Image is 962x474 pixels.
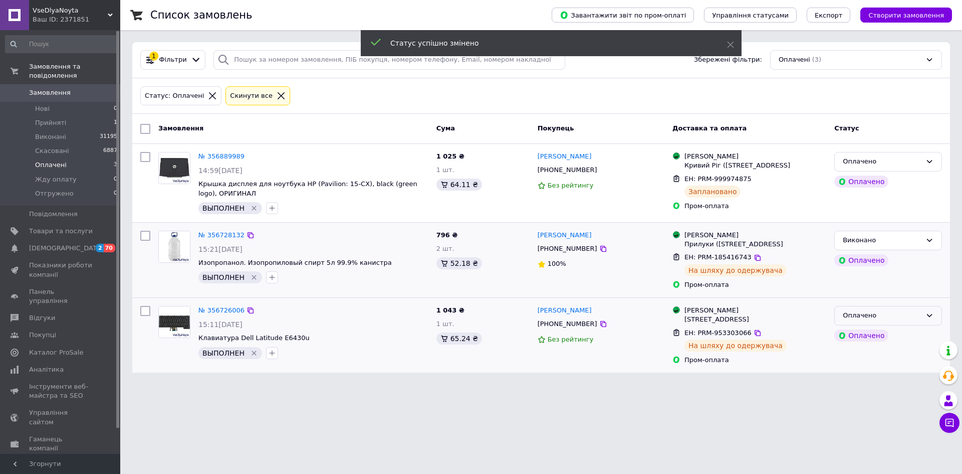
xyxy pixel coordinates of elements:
span: [PHONE_NUMBER] [538,245,597,252]
span: Cума [436,124,455,132]
span: 100% [548,260,566,267]
a: Клавиатура Dell Latitude E6430u [198,334,310,342]
span: 3 [114,161,117,170]
span: 14:59[DATE] [198,167,243,175]
span: 15:11[DATE] [198,321,243,329]
span: Оплачені [35,161,67,170]
a: [PERSON_NAME] [538,306,592,315]
span: ВЫПОЛНЕН [202,273,245,281]
button: Чат з покупцем [939,413,959,433]
span: Показники роботи компанії [29,261,93,279]
span: Створити замовлення [868,12,944,19]
div: Оплачено [834,176,888,188]
div: Статус успішно змінено [390,38,702,48]
span: 6887 [103,146,117,155]
div: 65.24 ₴ [436,333,482,345]
svg: Видалити мітку [250,204,258,212]
span: Прийняті [35,118,66,127]
div: Прилуки ([STREET_ADDRESS] [684,240,826,249]
div: [PERSON_NAME] [684,152,826,161]
a: № 356728132 [198,231,245,239]
button: Експорт [807,8,851,23]
h1: Список замовлень [150,9,252,21]
span: [DEMOGRAPHIC_DATA] [29,244,103,253]
img: Фото товару [159,306,190,338]
span: 0 [114,104,117,113]
input: Пошук за номером замовлення, ПІБ покупця, номером телефону, Email, номером накладної [213,50,565,70]
span: Виконані [35,132,66,141]
span: Експорт [815,12,843,19]
span: Каталог ProSale [29,348,83,357]
span: ЕН: PRM-953303066 [684,329,752,337]
span: Повідомлення [29,210,78,219]
span: [PHONE_NUMBER] [538,166,597,174]
button: Завантажити звіт по пром-оплаті [552,8,694,23]
span: Панель управління [29,287,93,305]
span: Статус [834,124,859,132]
span: Скасовані [35,146,69,155]
span: [PHONE_NUMBER] [538,320,597,328]
div: Виконано [843,235,921,246]
span: 796 ₴ [436,231,458,239]
span: Оплачені [779,55,810,65]
div: Кривий Ріг ([STREET_ADDRESS] [684,161,826,170]
a: Изопропанол. Изопропиловый спирт 5л 99.9% канистра [198,259,392,266]
span: Інструменти веб-майстра та SEO [29,382,93,400]
span: Покупці [29,331,56,340]
span: Аналітика [29,365,64,374]
svg: Видалити мітку [250,349,258,357]
span: 31195 [100,132,117,141]
div: Статус: Оплачені [143,91,206,101]
span: Покупець [538,124,574,132]
div: На шляху до одержувача [684,340,787,352]
div: Пром-оплата [684,202,826,211]
span: ВЫПОЛНЕН [202,349,245,357]
a: Фото товару [158,152,190,184]
a: Крышка дисплея для ноутбука HP (Pavilion: 15-CX), black (green logo), ОРИГИНАЛ [198,180,417,197]
button: Управління статусами [704,8,797,23]
a: Фото товару [158,231,190,263]
span: Управління статусами [712,12,789,19]
div: 1 [149,52,158,61]
span: ВЫПОЛНЕН [202,204,245,212]
span: Жду оплату [35,175,77,184]
div: [STREET_ADDRESS] [684,315,826,324]
div: Заплановано [684,186,741,198]
span: 1 шт. [436,166,454,174]
span: Замовлення [158,124,203,132]
span: ЕН: PRM-185416743 [684,253,752,261]
span: Відгуки [29,313,55,323]
span: 0 [114,175,117,184]
span: Без рейтингу [548,182,594,189]
span: 1 [114,118,117,127]
span: 0 [114,189,117,198]
a: Створити замовлення [850,11,952,19]
span: ЕН: PRM-999974875 [684,175,752,183]
span: 1 043 ₴ [436,306,464,314]
img: Фото товару [159,231,190,262]
span: Збережені фільтри: [694,55,762,65]
span: Завантажити звіт по пром-оплаті [560,11,686,20]
span: Замовлення [29,88,71,97]
span: 70 [104,244,115,252]
div: Ваш ID: 2371851 [33,15,120,24]
input: Пошук [5,35,118,53]
span: (3) [812,56,821,63]
span: Фільтри [159,55,187,65]
span: Нові [35,104,50,113]
img: Фото товару [159,152,190,184]
div: [PERSON_NAME] [684,231,826,240]
span: Замовлення та повідомлення [29,62,120,80]
span: Отгружено [35,189,74,198]
div: [PERSON_NAME] [684,306,826,315]
div: Пром-оплата [684,356,826,365]
a: [PERSON_NAME] [538,152,592,162]
a: [PERSON_NAME] [538,231,592,240]
span: VseDlyaNoyta [33,6,108,15]
span: Управління сайтом [29,408,93,426]
span: 1 025 ₴ [436,152,464,160]
a: № 356889989 [198,152,245,160]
